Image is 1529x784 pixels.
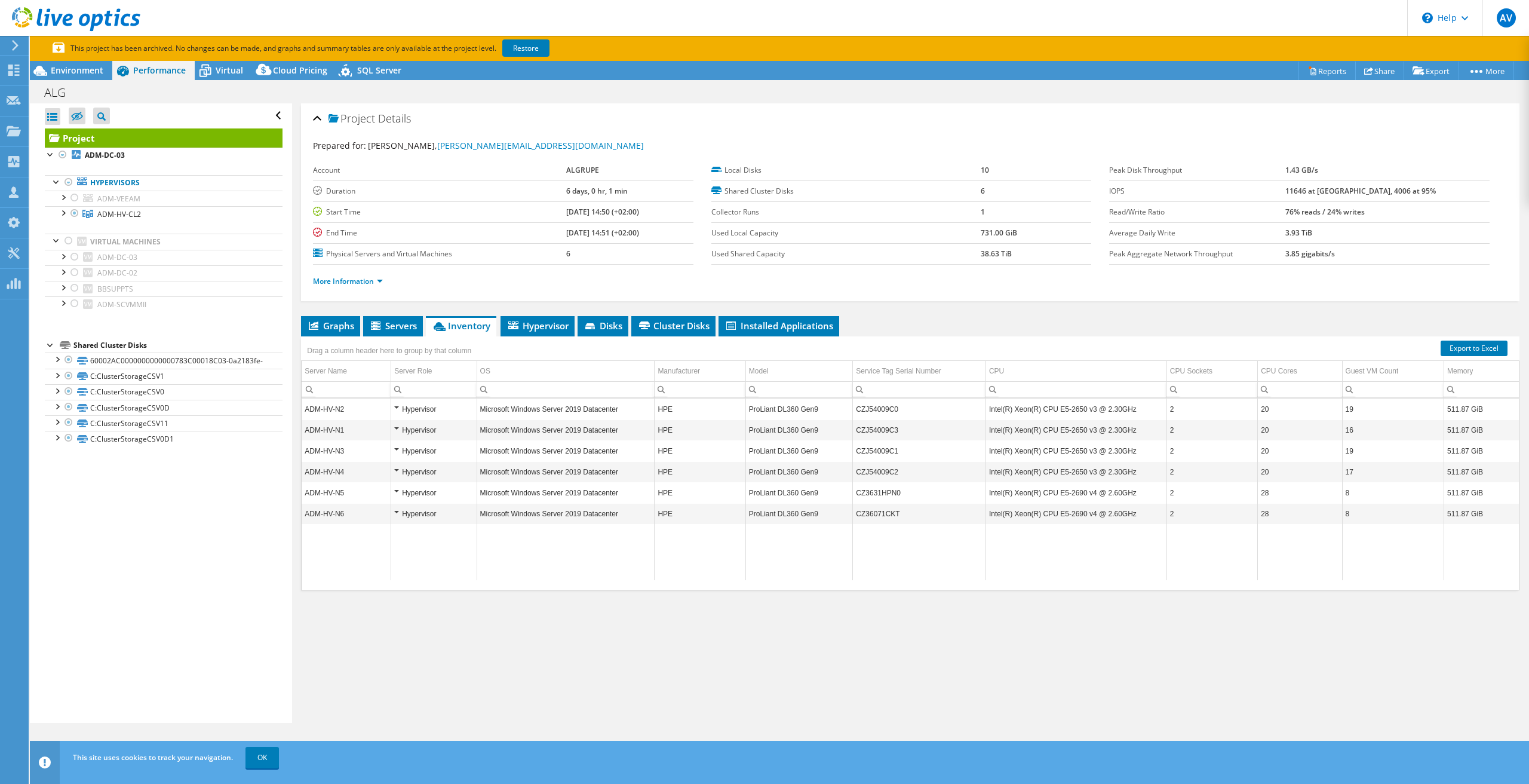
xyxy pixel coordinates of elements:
[745,381,853,397] td: Column Model, Filter cell
[502,39,549,57] a: Restore
[506,320,569,332] span: Hypervisor
[97,299,146,310] span: ADM-SCVMMII
[45,281,283,296] a: BBSUPPTS
[1258,440,1342,461] td: Column CPU Cores, Value 20
[745,399,853,419] td: Column Model, Value ProLiant DL360 Gen9
[304,342,474,359] div: Drag a column header here to group by that column
[745,482,853,503] td: Column Model, Value ProLiant DL360 Gen9
[45,250,283,265] a: ADM-DC-03
[1342,482,1444,503] td: Column Guest VM Count, Value 8
[1444,461,1519,482] td: Column Memory, Value 511.87 GiB
[1298,62,1356,80] a: Reports
[477,419,655,440] td: Column OS, Value Microsoft Windows Server 2019 Datacenter
[853,503,986,524] td: Column Service Tag Serial Number, Value CZ36071CKT
[477,440,655,461] td: Column OS, Value Microsoft Windows Server 2019 Datacenter
[1444,419,1519,440] td: Column Memory, Value 511.87 GiB
[1109,248,1285,260] label: Peak Aggregate Network Throughput
[45,296,283,312] a: ADM-SCVMMII
[432,320,490,332] span: Inventory
[1444,399,1519,419] td: Column Memory, Value 511.87 GiB
[391,503,477,524] td: Column Server Role, Value Hypervisor
[1444,381,1519,397] td: Column Memory, Filter cell
[368,140,644,151] span: [PERSON_NAME],
[313,227,566,239] label: End Time
[394,444,473,458] div: Hypervisor
[655,381,745,397] td: Column Manufacturer, Filter cell
[480,364,490,378] div: OS
[658,364,700,378] div: Manufacturer
[477,503,655,524] td: Column OS, Value Microsoft Windows Server 2019 Datacenter
[273,65,327,76] span: Cloud Pricing
[1342,361,1444,382] td: Guest VM Count Column
[745,419,853,440] td: Column Model, Value ProLiant DL360 Gen9
[45,206,283,222] a: ADM-HV-CL2
[97,284,133,294] span: BBSUPPTS
[45,415,283,431] a: C:ClusterStorageCSV11
[394,402,473,416] div: Hypervisor
[51,65,103,76] span: Environment
[245,747,279,768] a: OK
[1342,440,1444,461] td: Column Guest VM Count, Value 19
[391,361,477,382] td: Server Role Column
[1404,62,1459,80] a: Export
[1109,227,1285,239] label: Average Daily Write
[1109,206,1285,218] label: Read/Write Ratio
[711,206,981,218] label: Collector Runs
[985,399,1166,419] td: Column CPU, Value Intel(R) Xeon(R) CPU E5-2650 v3 @ 2.30GHz
[1342,381,1444,397] td: Column Guest VM Count, Filter cell
[655,503,745,524] td: Column Manufacturer, Value HPE
[853,482,986,503] td: Column Service Tag Serial Number, Value CZ3631HPN0
[39,86,84,99] h1: ALG
[45,353,283,368] a: 60002AC0000000000000783C00018C03-0a2183fe-
[985,361,1166,382] td: CPU Column
[302,419,391,440] td: Column Server Name, Value ADM-HV-N1
[301,336,1519,590] div: Data grid
[1285,165,1318,175] b: 1.43 GB/s
[477,461,655,482] td: Column OS, Value Microsoft Windows Server 2019 Datacenter
[1342,461,1444,482] td: Column Guest VM Count, Value 17
[1285,228,1312,238] b: 3.93 TiB
[853,361,986,382] td: Service Tag Serial Number Column
[584,320,622,332] span: Disks
[391,482,477,503] td: Column Server Role, Value Hypervisor
[1447,364,1473,378] div: Memory
[302,381,391,397] td: Column Server Name, Filter cell
[711,185,981,197] label: Shared Cluster Disks
[1166,461,1257,482] td: Column CPU Sockets, Value 2
[1109,185,1285,197] label: IOPS
[302,482,391,503] td: Column Server Name, Value ADM-HV-N5
[97,209,141,219] span: ADM-HV-CL2
[985,440,1166,461] td: Column CPU, Value Intel(R) Xeon(R) CPU E5-2650 v3 @ 2.30GHz
[853,399,986,419] td: Column Service Tag Serial Number, Value CZJ54009C0
[655,361,745,382] td: Manufacturer Column
[566,165,599,175] b: ALGRUPE
[1261,364,1297,378] div: CPU Cores
[981,207,985,217] b: 1
[437,140,644,151] a: [PERSON_NAME][EMAIL_ADDRESS][DOMAIN_NAME]
[1342,419,1444,440] td: Column Guest VM Count, Value 16
[1166,440,1257,461] td: Column CPU Sockets, Value 2
[302,361,391,382] td: Server Name Column
[73,338,283,353] div: Shared Cluster Disks
[745,461,853,482] td: Column Model, Value ProLiant DL360 Gen9
[1444,503,1519,524] td: Column Memory, Value 511.87 GiB
[313,248,566,260] label: Physical Servers and Virtual Machines
[302,399,391,419] td: Column Server Name, Value ADM-HV-N2
[655,461,745,482] td: Column Manufacturer, Value HPE
[313,164,566,176] label: Account
[1109,164,1285,176] label: Peak Disk Throughput
[394,465,473,479] div: Hypervisor
[655,399,745,419] td: Column Manufacturer, Value HPE
[1285,186,1436,196] b: 11646 at [GEOGRAPHIC_DATA], 4006 at 95%
[85,150,125,160] b: ADM-DC-03
[394,423,473,437] div: Hypervisor
[981,186,985,196] b: 6
[853,461,986,482] td: Column Service Tag Serial Number, Value CZJ54009C2
[45,265,283,281] a: ADM-DC-02
[1444,361,1519,382] td: Memory Column
[853,440,986,461] td: Column Service Tag Serial Number, Value CZJ54009C1
[1170,364,1212,378] div: CPU Sockets
[1342,399,1444,419] td: Column Guest VM Count, Value 19
[369,320,417,332] span: Servers
[313,185,566,197] label: Duration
